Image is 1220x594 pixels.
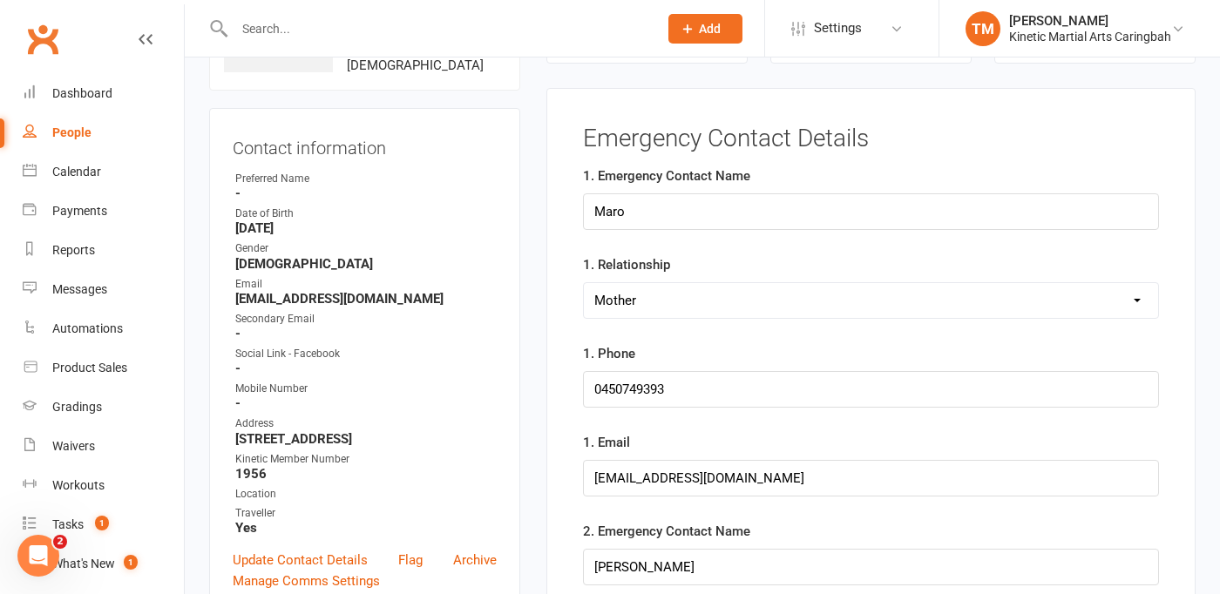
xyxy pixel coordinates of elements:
[23,466,184,505] a: Workouts
[235,326,497,341] strong: -
[1009,13,1171,29] div: [PERSON_NAME]
[1009,29,1171,44] div: Kinetic Martial Arts Caringbah
[814,9,862,48] span: Settings
[699,22,721,36] span: Add
[23,74,184,113] a: Dashboard
[235,505,497,522] div: Traveller
[23,388,184,427] a: Gradings
[235,361,497,376] strong: -
[966,11,1000,46] div: TM
[235,220,497,236] strong: [DATE]
[235,466,497,482] strong: 1956
[235,291,497,307] strong: [EMAIL_ADDRESS][DOMAIN_NAME]
[235,451,497,468] div: Kinetic Member Number
[583,521,750,542] label: 2. Emergency Contact Name
[583,343,635,364] label: 1. Phone
[583,125,1159,152] h3: Emergency Contact Details
[233,550,368,570] a: Update Contact Details
[23,427,184,466] a: Waivers
[52,86,112,100] div: Dashboard
[233,132,497,158] h3: Contact information
[235,486,497,503] div: Location
[52,165,101,179] div: Calendar
[53,535,67,549] span: 2
[583,165,750,186] label: 1. Emergency Contact Name
[583,432,630,453] label: 1. Email
[95,516,109,530] span: 1
[17,535,59,577] iframe: Intercom live chat
[23,270,184,309] a: Messages
[583,254,670,275] label: 1. Relationship
[23,348,184,388] a: Product Sales
[23,192,184,231] a: Payments
[235,186,497,201] strong: -
[23,544,184,584] a: What's New1
[235,240,497,257] div: Gender
[235,381,497,397] div: Mobile Number
[668,14,742,44] button: Add
[52,478,105,492] div: Workouts
[398,550,423,570] a: Flag
[235,276,497,293] div: Email
[23,505,184,544] a: Tasks 1
[229,17,646,41] input: Search...
[52,517,84,531] div: Tasks
[23,152,184,192] a: Calendar
[23,113,184,152] a: People
[235,346,497,362] div: Social Link - Facebook
[52,282,107,296] div: Messages
[52,439,95,453] div: Waivers
[52,125,91,139] div: People
[235,520,497,536] strong: Yes
[21,17,64,61] a: Clubworx
[583,371,1159,408] input: 1. Phone
[52,557,115,570] div: What's New
[235,206,497,222] div: Date of Birth
[583,193,1159,230] input: 1. Emergency Contact Name
[23,309,184,348] a: Automations
[453,550,497,570] a: Archive
[23,231,184,270] a: Reports
[347,57,484,73] span: [DEMOGRAPHIC_DATA]
[52,321,123,335] div: Automations
[124,555,138,570] span: 1
[583,549,1159,585] input: 2. Emergency Contact Name
[235,395,497,411] strong: -
[235,431,497,447] strong: [STREET_ADDRESS]
[583,460,1159,496] input: 1. Email
[52,204,107,218] div: Payments
[233,570,380,591] a: Manage Comms Settings
[235,415,497,432] div: Address
[235,256,497,272] strong: [DEMOGRAPHIC_DATA]
[235,171,497,187] div: Preferred Name
[52,400,102,414] div: Gradings
[52,243,95,257] div: Reports
[235,311,497,327] div: Secondary Email
[52,361,127,375] div: Product Sales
